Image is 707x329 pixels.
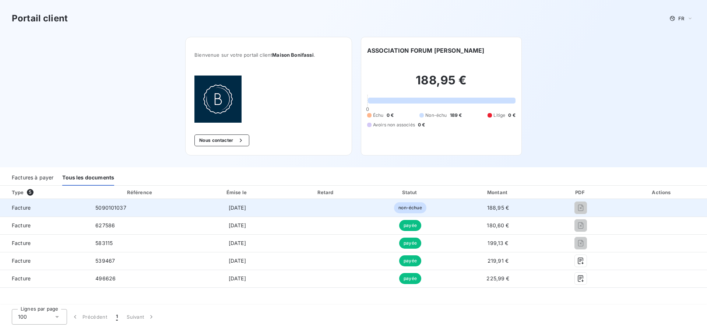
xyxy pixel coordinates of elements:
[678,15,684,21] span: FR
[387,112,394,119] span: 0 €
[7,189,88,196] div: Type
[367,73,516,95] h2: 188,95 €
[127,189,152,195] div: Référence
[619,189,706,196] div: Actions
[12,170,53,186] div: Factures à payer
[194,76,242,123] img: Company logo
[486,275,509,281] span: 225,99 €
[6,275,84,282] span: Facture
[194,52,343,58] span: Bienvenue sur votre portail client .
[229,222,246,228] span: [DATE]
[399,273,421,284] span: payée
[6,257,84,265] span: Facture
[399,255,421,266] span: payée
[493,112,505,119] span: Litige
[229,204,246,211] span: [DATE]
[95,240,113,246] span: 583115
[18,313,27,321] span: 100
[95,204,126,211] span: 5090101037
[272,52,313,58] span: Maison Bonifassi
[229,240,246,246] span: [DATE]
[112,309,122,325] button: 1
[116,313,118,321] span: 1
[488,240,508,246] span: 199,13 €
[546,189,616,196] div: PDF
[67,309,112,325] button: Précédent
[285,189,367,196] div: Retard
[453,189,543,196] div: Montant
[6,204,84,211] span: Facture
[95,275,116,281] span: 496626
[425,112,447,119] span: Non-échu
[12,12,68,25] h3: Portail client
[367,46,485,55] h6: ASSOCIATION FORUM [PERSON_NAME]
[450,112,462,119] span: 189 €
[399,220,421,231] span: payée
[373,122,415,128] span: Avoirs non associés
[366,106,369,112] span: 0
[229,258,246,264] span: [DATE]
[95,258,115,264] span: 539467
[229,275,246,281] span: [DATE]
[487,222,509,228] span: 180,60 €
[487,204,509,211] span: 188,95 €
[373,112,384,119] span: Échu
[508,112,515,119] span: 0 €
[122,309,159,325] button: Suivant
[27,189,34,196] span: 5
[399,238,421,249] span: payée
[95,222,115,228] span: 627586
[370,189,450,196] div: Statut
[488,258,509,264] span: 219,91 €
[194,134,249,146] button: Nous contacter
[418,122,425,128] span: 0 €
[394,202,426,213] span: non-échue
[193,189,282,196] div: Émise le
[6,239,84,247] span: Facture
[6,222,84,229] span: Facture
[62,170,114,186] div: Tous les documents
